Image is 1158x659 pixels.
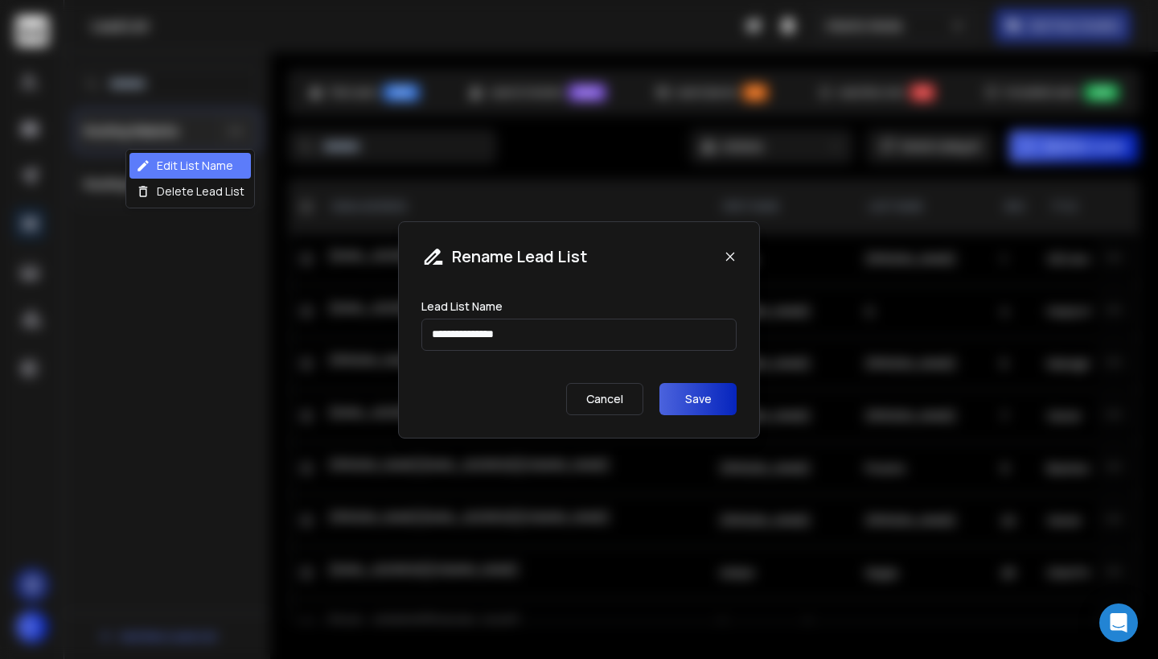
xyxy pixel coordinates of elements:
[157,183,244,200] p: Delete Lead List
[157,158,233,174] p: Edit List Name
[1099,603,1138,642] div: Open Intercom Messenger
[452,245,587,268] h1: Rename Lead List
[566,383,643,415] p: Cancel
[659,383,737,415] button: Save
[421,301,503,312] label: Lead List Name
